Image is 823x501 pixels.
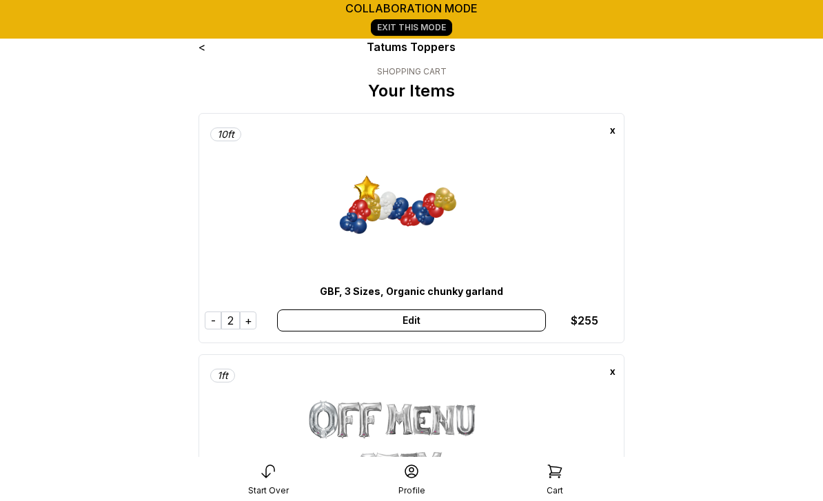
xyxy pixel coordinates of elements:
div: Profile [398,485,425,496]
div: - [205,311,221,329]
div: x [602,360,624,382]
div: Edit [277,309,545,331]
p: Your Items [368,80,455,102]
div: + [240,311,256,329]
div: x [602,119,624,141]
div: GBF, 3 Sizes, Organic chunky garland [205,285,618,298]
div: Cart [547,485,563,496]
div: 2 [221,311,240,329]
div: $ 255 [571,312,598,329]
a: Exit This Mode [371,19,452,36]
div: 10 ft [210,127,241,141]
a: < [199,40,205,54]
div: SHOPPING CART [368,66,455,77]
div: Start Over [248,485,289,496]
div: 1 ft [210,369,235,382]
div: Tatums Toppers [284,39,540,55]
